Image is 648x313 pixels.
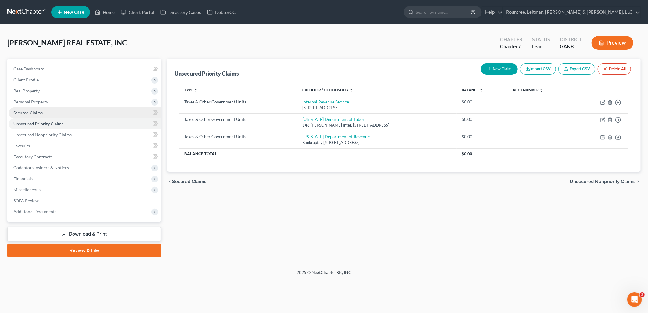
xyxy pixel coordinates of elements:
[503,7,640,18] a: Rountree, Leitman, [PERSON_NAME] & [PERSON_NAME], LLC
[13,143,30,148] span: Lawsuits
[150,269,498,280] div: 2025 © NextChapterBK, INC
[570,179,636,184] span: Unsecured Nonpriority Claims
[9,129,161,140] a: Unsecured Nonpriority Claims
[175,70,239,77] div: Unsecured Priority Claims
[302,134,370,139] a: [US_STATE] Department of Revenue
[9,151,161,162] a: Executory Contracts
[560,36,582,43] div: District
[184,116,293,122] div: Taxes & Other Government Units
[179,148,457,159] th: Balance Total
[167,179,172,184] i: chevron_left
[184,99,293,105] div: Taxes & Other Government Units
[7,227,161,241] a: Download & Print
[598,63,631,75] button: Delete All
[13,154,52,159] span: Executory Contracts
[532,43,550,50] div: Lead
[462,88,483,92] a: Balance unfold_more
[13,176,33,181] span: Financials
[7,38,127,47] span: [PERSON_NAME] REAL ESTATE, INC
[416,6,472,18] input: Search by name...
[302,140,452,146] div: Bankruptcy [STREET_ADDRESS]
[13,99,48,104] span: Personal Property
[13,198,39,203] span: SOFA Review
[167,179,207,184] button: chevron_left Secured Claims
[302,88,353,92] a: Creditor / Other Party unfold_more
[9,107,161,118] a: Secured Claims
[462,151,472,156] span: $0.00
[482,7,502,18] a: Help
[64,10,84,15] span: New Case
[640,292,645,297] span: 3
[13,110,43,115] span: Secured Claims
[302,117,365,122] a: [US_STATE] Department of Labor
[532,36,550,43] div: Status
[462,99,503,105] div: $0.00
[500,43,522,50] div: Chapter
[13,132,72,137] span: Unsecured Nonpriority Claims
[184,134,293,140] div: Taxes & Other Government Units
[204,7,239,18] a: DebtorCC
[9,195,161,206] a: SOFA Review
[627,292,642,307] iframe: Intercom live chat
[7,244,161,257] a: Review & File
[302,122,452,128] div: 148 [PERSON_NAME] Inter. [STREET_ADDRESS]
[184,88,198,92] a: Type unfold_more
[500,36,522,43] div: Chapter
[13,88,40,93] span: Real Property
[118,7,157,18] a: Client Portal
[462,134,503,140] div: $0.00
[558,63,595,75] a: Export CSV
[172,179,207,184] span: Secured Claims
[13,209,56,214] span: Additional Documents
[481,63,518,75] button: New Claim
[520,63,556,75] button: Import CSV
[13,187,41,192] span: Miscellaneous
[592,36,633,50] button: Preview
[194,88,198,92] i: unfold_more
[518,43,521,49] span: 7
[13,121,63,126] span: Unsecured Priority Claims
[157,7,204,18] a: Directory Cases
[302,105,452,111] div: [STREET_ADDRESS]
[92,7,118,18] a: Home
[349,88,353,92] i: unfold_more
[560,43,582,50] div: GANB
[9,118,161,129] a: Unsecured Priority Claims
[9,63,161,74] a: Case Dashboard
[13,66,45,71] span: Case Dashboard
[540,88,543,92] i: unfold_more
[9,140,161,151] a: Lawsuits
[636,179,641,184] i: chevron_right
[479,88,483,92] i: unfold_more
[513,88,543,92] a: Acct Number unfold_more
[13,165,69,170] span: Codebtors Insiders & Notices
[302,99,349,104] a: Internal Revenue Service
[13,77,39,82] span: Client Profile
[462,116,503,122] div: $0.00
[570,179,641,184] button: Unsecured Nonpriority Claims chevron_right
